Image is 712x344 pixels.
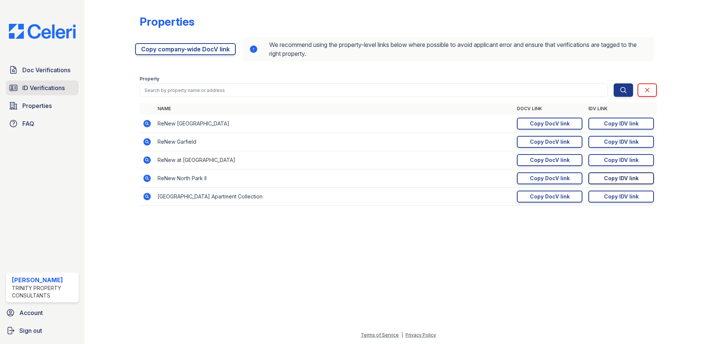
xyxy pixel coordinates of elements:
[604,138,639,146] div: Copy IDV link
[140,83,608,97] input: Search by property name or address
[12,275,76,284] div: [PERSON_NAME]
[604,175,639,182] div: Copy IDV link
[135,43,236,55] a: Copy company-wide DocV link
[12,284,76,299] div: Trinity Property Consultants
[401,332,403,338] div: |
[406,332,436,338] a: Privacy Policy
[3,24,82,39] img: CE_Logo_Blue-a8612792a0a2168367f1c8372b55b34899dd931a85d93a1a3d3e32e68fde9ad4.png
[517,118,582,130] a: Copy DocV link
[514,103,585,115] th: DocV Link
[530,193,570,200] div: Copy DocV link
[604,120,639,127] div: Copy IDV link
[588,172,654,184] a: Copy IDV link
[140,76,159,82] label: Property
[22,119,34,128] span: FAQ
[19,308,43,317] span: Account
[530,175,570,182] div: Copy DocV link
[22,83,65,92] span: ID Verifications
[3,323,82,338] a: Sign out
[604,156,639,164] div: Copy IDV link
[588,154,654,166] a: Copy IDV link
[6,80,79,95] a: ID Verifications
[588,136,654,148] a: Copy IDV link
[517,154,582,166] a: Copy DocV link
[22,101,52,110] span: Properties
[517,172,582,184] a: Copy DocV link
[6,98,79,113] a: Properties
[6,63,79,77] a: Doc Verifications
[530,138,570,146] div: Copy DocV link
[517,191,582,203] a: Copy DocV link
[530,120,570,127] div: Copy DocV link
[588,191,654,203] a: Copy IDV link
[588,118,654,130] a: Copy IDV link
[585,103,657,115] th: IDV Link
[155,133,514,151] td: ReNew Garfield
[243,37,654,61] div: We recommend using the property-level links below where possible to avoid applicant error and ens...
[19,326,42,335] span: Sign out
[530,156,570,164] div: Copy DocV link
[155,151,514,169] td: ReNew at [GEOGRAPHIC_DATA]
[517,136,582,148] a: Copy DocV link
[155,188,514,206] td: [GEOGRAPHIC_DATA] Apartment Collection
[155,115,514,133] td: ReNew [GEOGRAPHIC_DATA]
[6,116,79,131] a: FAQ
[155,169,514,188] td: ReNew North Park II
[140,15,194,28] div: Properties
[22,66,70,74] span: Doc Verifications
[155,103,514,115] th: Name
[604,193,639,200] div: Copy IDV link
[3,305,82,320] a: Account
[361,332,399,338] a: Terms of Service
